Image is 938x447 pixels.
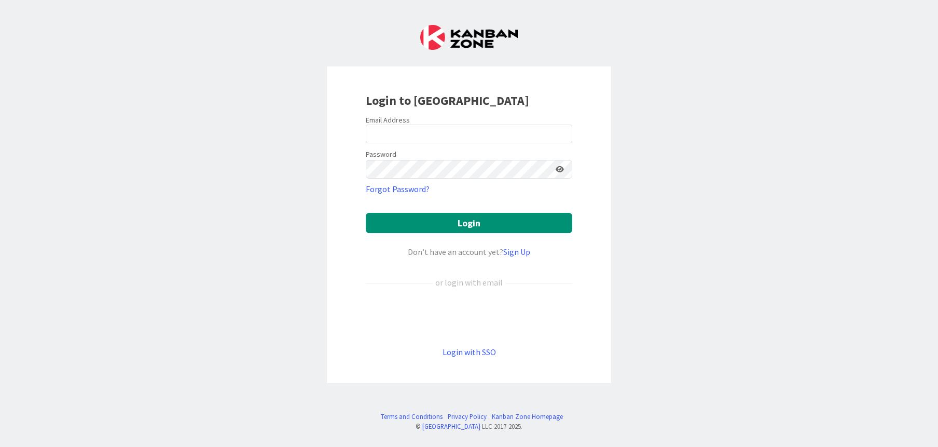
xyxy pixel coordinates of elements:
a: [GEOGRAPHIC_DATA] [422,422,480,430]
a: Terms and Conditions [381,412,443,422]
a: Forgot Password? [366,183,430,195]
label: Password [366,149,396,160]
img: Kanban Zone [420,25,518,50]
div: © LLC 2017- 2025 . [376,422,563,431]
label: Email Address [366,115,410,125]
div: Don’t have an account yet? [366,246,572,258]
iframe: Pulsante Accedi con Google [361,306,577,329]
b: Login to [GEOGRAPHIC_DATA] [366,92,529,109]
a: Privacy Policy [448,412,487,422]
div: or login with email [433,276,505,289]
a: Kanban Zone Homepage [492,412,563,422]
a: Sign Up [503,247,530,257]
button: Login [366,213,572,233]
a: Login with SSO [443,347,496,357]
